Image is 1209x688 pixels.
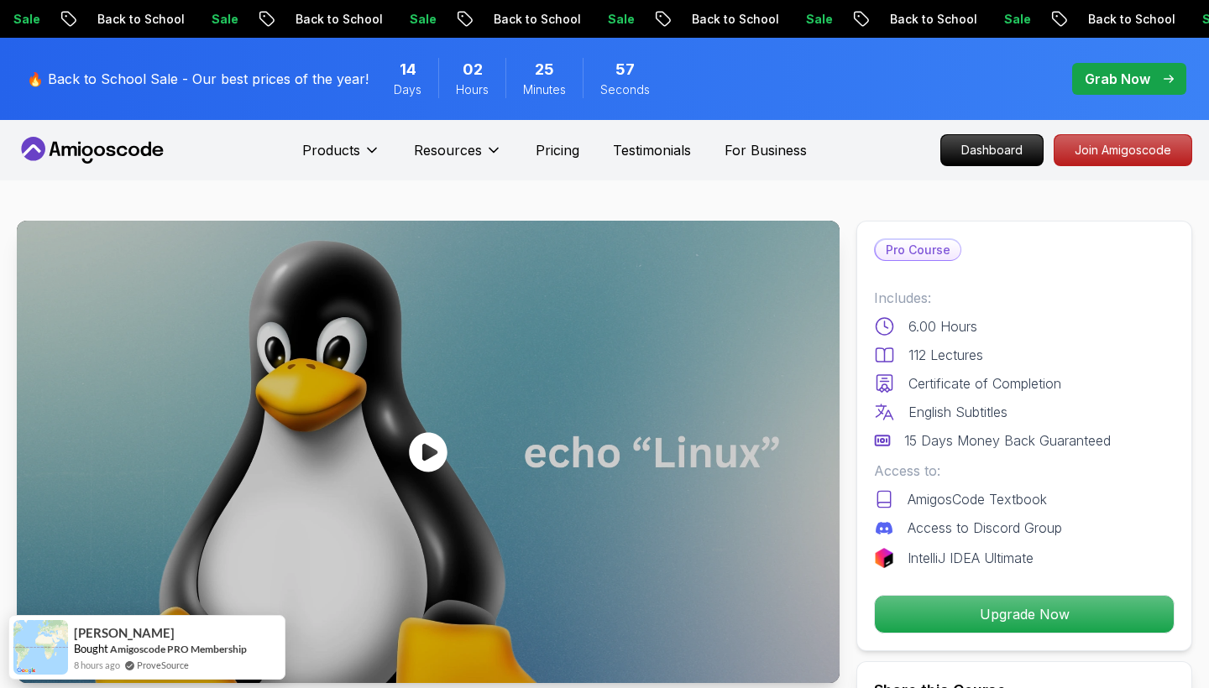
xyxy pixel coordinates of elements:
[904,430,1111,451] p: 15 Days Money Back Guaranteed
[615,58,635,81] span: 57 Seconds
[1055,135,1191,165] p: Join Amigoscode
[908,316,977,336] p: 6.00 Hours
[613,140,691,160] a: Testimonials
[535,58,554,81] span: 25 Minutes
[463,58,483,81] span: 2 Hours
[871,11,986,28] p: Back to School
[908,518,1062,538] p: Access to Discord Group
[600,81,650,98] span: Seconds
[876,240,960,260] p: Pro Course
[908,345,983,365] p: 112 Lectures
[536,140,579,160] a: Pricing
[302,140,360,160] p: Products
[986,11,1039,28] p: Sale
[941,135,1043,165] p: Dashboard
[302,140,380,174] button: Products
[1054,134,1192,166] a: Join Amigoscode
[475,11,589,28] p: Back to School
[908,373,1061,394] p: Certificate of Completion
[400,58,416,81] span: 14 Days
[110,643,247,655] a: Amigoscode PRO Membership
[788,11,841,28] p: Sale
[874,595,1175,633] button: Upgrade Now
[673,11,788,28] p: Back to School
[27,69,369,89] p: 🔥 Back to School Sale - Our best prices of the year!
[874,461,1175,481] p: Access to:
[193,11,247,28] p: Sale
[874,548,894,568] img: jetbrains logo
[414,140,502,174] button: Resources
[1070,11,1184,28] p: Back to School
[79,11,193,28] p: Back to School
[725,140,807,160] a: For Business
[391,11,445,28] p: Sale
[277,11,391,28] p: Back to School
[523,81,566,98] span: Minutes
[875,596,1174,633] p: Upgrade Now
[74,658,120,672] span: 8 hours ago
[456,81,489,98] span: Hours
[908,402,1007,422] p: English Subtitles
[137,658,189,672] a: ProveSource
[908,489,1047,509] p: AmigosCode Textbook
[908,548,1034,568] p: IntelliJ IDEA Ultimate
[74,642,108,655] span: Bought
[394,81,421,98] span: Days
[874,288,1175,308] p: Includes:
[74,626,175,640] span: [PERSON_NAME]
[13,620,68,675] img: provesource social proof notification image
[414,140,482,160] p: Resources
[589,11,643,28] p: Sale
[940,134,1044,166] a: Dashboard
[1085,69,1150,89] p: Grab Now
